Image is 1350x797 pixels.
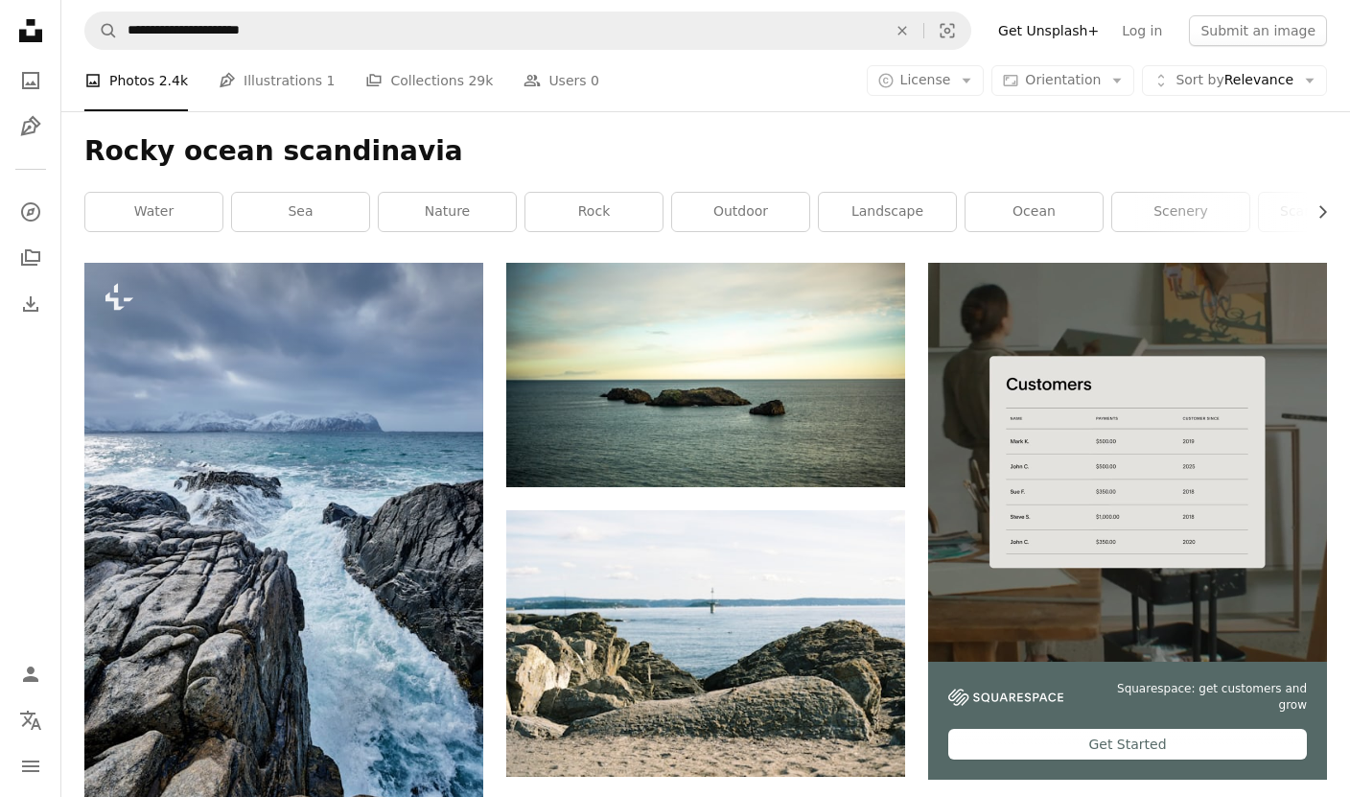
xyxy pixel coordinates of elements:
a: Illustrations 1 [219,50,335,111]
button: Orientation [991,65,1134,96]
span: 29k [468,70,493,91]
span: 1 [327,70,336,91]
h1: Rocky ocean scandinavia [84,134,1327,169]
a: Squarespace: get customers and growGet Started [928,263,1327,780]
button: Visual search [924,12,970,49]
span: Orientation [1025,72,1101,87]
a: Download History [12,285,50,323]
button: scroll list to the right [1305,193,1327,231]
a: Waves of Norwegian sea crushing at rocky coast in fjord. Vikten, Lofoten islands, Norway [84,552,483,570]
a: nature [379,193,516,231]
a: Log in / Sign up [12,655,50,693]
button: Language [12,701,50,739]
a: outdoor [672,193,809,231]
a: scenery [1112,193,1249,231]
span: 0 [591,70,599,91]
a: Users 0 [524,50,599,111]
span: License [900,72,951,87]
a: Collections 29k [365,50,493,111]
a: rocks on a beach with a body of water in the background [506,635,905,652]
a: sea [232,193,369,231]
a: Log in [1110,15,1174,46]
span: Squarespace: get customers and grow [1086,681,1307,714]
a: landscape [819,193,956,231]
a: Photos [12,61,50,100]
span: Relevance [1175,71,1293,90]
button: License [867,65,985,96]
a: Collections [12,239,50,277]
img: file-1747939376688-baf9a4a454ffimage [928,263,1327,662]
a: Explore [12,193,50,231]
img: rocks on a beach with a body of water in the background [506,510,905,778]
a: ocean [966,193,1103,231]
a: Get Unsplash+ [987,15,1110,46]
button: Search Unsplash [85,12,118,49]
button: Submit an image [1189,15,1327,46]
a: water [85,193,222,231]
span: Sort by [1175,72,1223,87]
img: file-1747939142011-51e5cc87e3c9 [948,689,1063,706]
button: Sort byRelevance [1142,65,1327,96]
img: a body of water that has some rocks in it [506,263,905,487]
a: Illustrations [12,107,50,146]
button: Menu [12,747,50,785]
a: a body of water that has some rocks in it [506,365,905,383]
div: Get Started [948,729,1307,760]
form: Find visuals sitewide [84,12,971,50]
a: rock [525,193,663,231]
button: Clear [881,12,923,49]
